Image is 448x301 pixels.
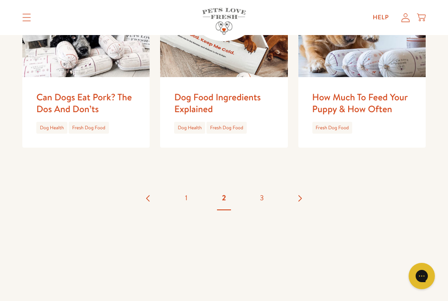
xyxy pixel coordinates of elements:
[366,9,396,26] a: Help
[178,124,202,131] a: Dog Health
[404,260,439,292] iframe: Gorgias live chat messenger
[15,7,38,28] summary: Translation missing: en.sections.header.menu
[246,183,277,213] a: Translation missing: en.general.pagination.page
[312,91,408,115] a: How Much To Feed Your Puppy & How Often
[209,183,239,213] span: Translation missing: en.general.pagination.page
[202,8,246,35] img: Pets Love Fresh
[36,91,132,115] a: Can Dogs Eat Pork? The Dos And Don’ts
[22,183,426,213] nav: Translation missing: en.general.pagination.label
[133,183,164,213] a: Translation missing: en.general.pagination.previous
[72,124,105,131] a: Fresh Dog Food
[171,183,201,213] a: Translation missing: en.general.pagination.page
[174,91,261,115] a: Dog Food Ingredients Explained
[316,124,349,131] a: Fresh Dog Food
[40,124,64,131] a: Dog Health
[210,124,243,131] a: Fresh Dog Food
[284,183,315,213] a: Translation missing: en.general.pagination.next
